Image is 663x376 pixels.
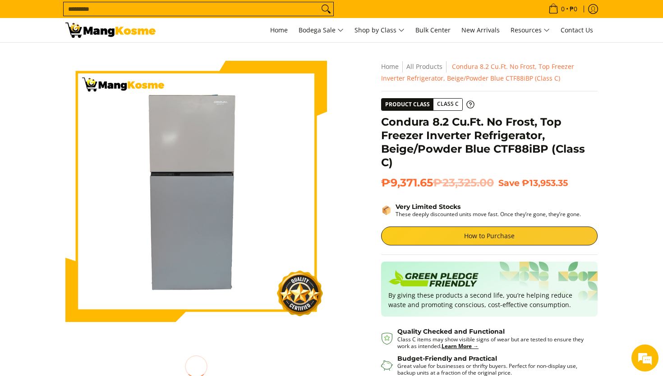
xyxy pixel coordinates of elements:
[433,176,494,190] del: ₱23,325.00
[506,18,554,42] a: Resources
[397,362,589,376] p: Great value for businesses or thrifty buyers. Perfect for non-display use, backup units at a frac...
[381,62,399,71] a: Home
[294,18,348,42] a: Bodega Sale
[355,25,405,36] span: Shop by Class
[511,25,550,36] span: Resources
[388,290,590,309] p: By giving these products a second life, you’re helping reduce waste and promoting conscious, cost...
[561,26,593,34] span: Contact Us
[65,23,156,38] img: Condura 8.2 Cu.Ft. Be U Ref Beige/Powder Blue (Class C) l Mang Kosme
[388,269,479,290] img: Badge sustainability green pledge friendly
[411,18,455,42] a: Bulk Center
[65,61,327,322] img: Condura 8.2 Cu.Ft. No Frost, Top Freezer Inverter Refrigerator, Beige/Powder Blue CTF88iBP (Class C)
[442,342,479,350] a: Learn More →
[461,26,500,34] span: New Arrivals
[382,99,433,110] span: Product Class
[381,62,574,82] span: Condura 8.2 Cu.Ft. No Frost, Top Freezer Inverter Refrigerator, Beige/Powder Blue CTF88iBP (Class C)
[498,177,520,188] span: Save
[396,203,460,211] strong: Very Limited Stocks
[299,25,344,36] span: Bodega Sale
[165,18,598,42] nav: Main Menu
[319,2,333,16] button: Search
[406,62,442,71] a: All Products
[396,211,581,217] p: These deeply discounted units move fast. Once they’re gone, they’re gone.
[397,354,497,362] strong: Budget-Friendly and Practical
[397,327,505,335] strong: Quality Checked and Functional
[397,336,589,349] p: Class C items may show visible signs of wear but are tested to ensure they work as intended.
[568,6,579,12] span: ₱0
[381,61,598,84] nav: Breadcrumbs
[381,115,598,169] h1: Condura 8.2 Cu.Ft. No Frost, Top Freezer Inverter Refrigerator, Beige/Powder Blue CTF88iBP (Class C)
[546,4,580,14] span: •
[350,18,409,42] a: Shop by Class
[266,18,292,42] a: Home
[415,26,451,34] span: Bulk Center
[381,227,598,245] a: How to Purchase
[522,177,568,188] span: ₱13,953.35
[270,26,288,34] span: Home
[556,18,598,42] a: Contact Us
[457,18,504,42] a: New Arrivals
[381,98,474,111] a: Product Class Class C
[560,6,566,12] span: 0
[381,176,494,190] span: ₱9,371.65
[433,99,462,110] span: Class C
